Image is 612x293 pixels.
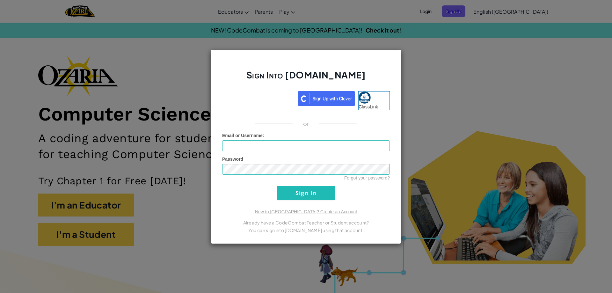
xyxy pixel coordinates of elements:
[277,186,335,200] input: Sign In
[222,132,264,139] label: :
[359,104,378,109] span: ClassLink
[222,133,263,138] span: Email or Username
[222,157,243,162] span: Password
[222,219,390,226] p: Already have a CodeCombat Teacher or Student account?
[303,120,309,128] p: or
[344,175,390,180] a: Forgot your password?
[222,226,390,234] p: You can sign into [DOMAIN_NAME] using that account.
[298,91,355,106] img: clever_sso_button@2x.png
[219,91,298,105] iframe: Sign in with Google Button
[255,209,357,214] a: New to [GEOGRAPHIC_DATA]? Create an Account
[359,92,371,104] img: classlink-logo-small.png
[222,69,390,87] h2: Sign Into [DOMAIN_NAME]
